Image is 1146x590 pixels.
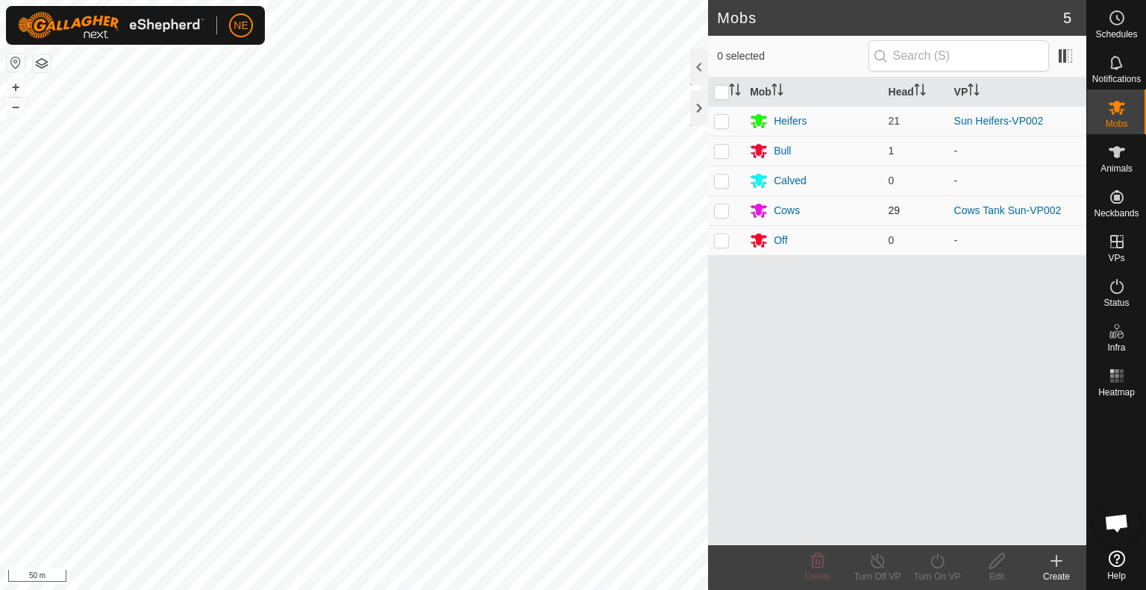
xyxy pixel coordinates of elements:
a: Privacy Policy [295,571,351,584]
span: Animals [1100,164,1133,173]
td: - [948,136,1086,166]
span: 1 [889,145,895,157]
th: VP [948,78,1086,107]
h2: Mobs [717,9,1063,27]
img: Gallagher Logo [18,12,204,39]
span: VPs [1108,254,1124,263]
button: Map Layers [33,54,51,72]
span: Mobs [1106,119,1127,128]
div: Cows [774,203,800,219]
span: NE [234,18,248,34]
th: Head [883,78,948,107]
a: Sun Heifers-VP002 [954,115,1044,127]
div: Off [774,233,787,248]
span: 0 [889,175,895,186]
span: Delete [805,571,831,582]
button: – [7,98,25,116]
a: Contact Us [369,571,413,584]
span: Infra [1107,343,1125,352]
p-sorticon: Activate to sort [771,86,783,98]
span: Schedules [1095,30,1137,39]
span: Help [1107,571,1126,580]
div: Heifers [774,113,807,129]
p-sorticon: Activate to sort [914,86,926,98]
span: Status [1103,298,1129,307]
td: - [948,166,1086,195]
div: Turn Off VP [848,570,907,583]
button: + [7,78,25,96]
div: Edit [967,570,1027,583]
div: Open chat [1095,500,1139,545]
div: Turn On VP [907,570,967,583]
span: Heatmap [1098,388,1135,397]
span: 0 selected [717,48,868,64]
div: Create [1027,570,1086,583]
span: Neckbands [1094,209,1139,218]
p-sorticon: Activate to sort [729,86,741,98]
span: 0 [889,234,895,246]
td: - [948,225,1086,255]
span: 21 [889,115,901,127]
span: 29 [889,204,901,216]
span: Notifications [1092,75,1141,84]
span: 5 [1063,7,1071,29]
a: Help [1087,545,1146,586]
input: Search (S) [868,40,1049,72]
div: Bull [774,143,791,159]
p-sorticon: Activate to sort [968,86,980,98]
button: Reset Map [7,54,25,72]
a: Cows Tank Sun-VP002 [954,204,1062,216]
th: Mob [744,78,882,107]
div: Calved [774,173,807,189]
